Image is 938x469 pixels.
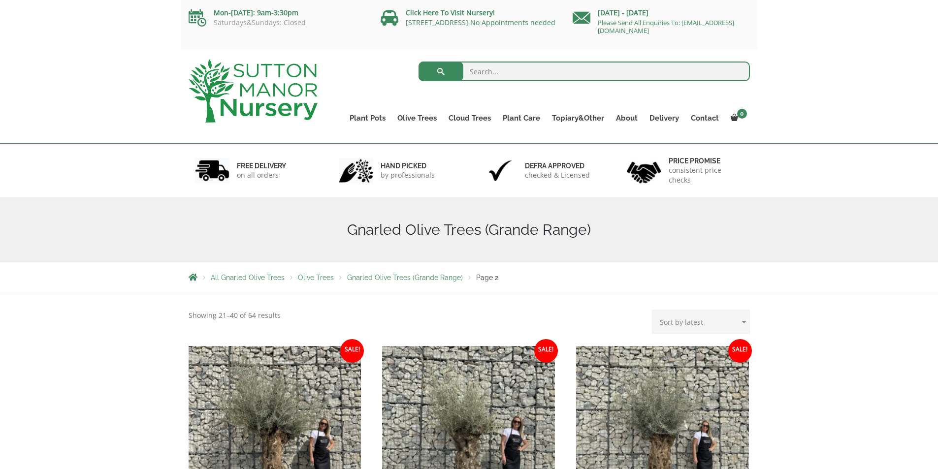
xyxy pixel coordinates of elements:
h6: Defra approved [525,161,590,170]
p: by professionals [381,170,435,180]
p: [DATE] - [DATE] [573,7,750,19]
span: Page 2 [476,274,498,281]
nav: Breadcrumbs [189,273,750,281]
a: [STREET_ADDRESS] No Appointments needed [406,18,555,27]
a: Olive Trees [298,274,334,281]
img: 2.jpg [339,158,373,183]
a: All Gnarled Olive Trees [211,274,285,281]
a: Plant Care [497,111,546,125]
span: Sale! [728,339,752,363]
h6: FREE DELIVERY [237,161,286,170]
span: Sale! [340,339,364,363]
a: Please Send All Enquiries To: [EMAIL_ADDRESS][DOMAIN_NAME] [598,18,734,35]
a: 0 [725,111,750,125]
a: Topiary&Other [546,111,610,125]
p: Saturdays&Sundays: Closed [189,19,366,27]
p: on all orders [237,170,286,180]
select: Shop order [652,310,750,334]
a: Click Here To Visit Nursery! [406,8,495,17]
p: consistent price checks [669,165,744,185]
input: Search... [419,62,750,81]
h1: Gnarled Olive Trees (Grande Range) [189,221,750,239]
a: Gnarled Olive Trees (Grande Range) [347,274,463,281]
a: Olive Trees [391,111,443,125]
span: Sale! [534,339,558,363]
h6: Price promise [669,156,744,165]
p: Mon-[DATE]: 9am-3:30pm [189,7,366,19]
a: About [610,111,644,125]
h6: hand picked [381,161,435,170]
a: Plant Pots [344,111,391,125]
a: Delivery [644,111,685,125]
a: Contact [685,111,725,125]
img: 4.jpg [627,156,661,186]
p: Showing 21–40 of 64 results [189,310,281,321]
span: 0 [737,109,747,119]
img: logo [189,59,318,123]
p: checked & Licensed [525,170,590,180]
img: 1.jpg [195,158,229,183]
img: 3.jpg [483,158,518,183]
a: Cloud Trees [443,111,497,125]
